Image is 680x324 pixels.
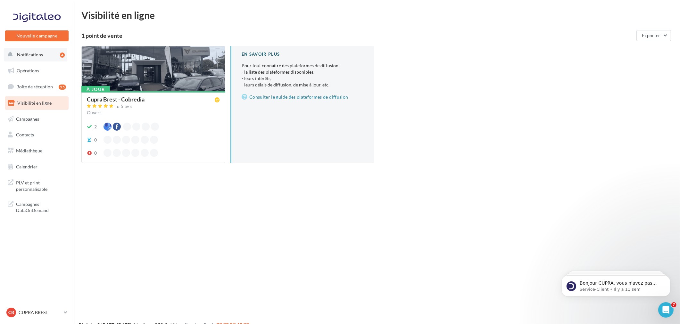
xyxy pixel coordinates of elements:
li: - leurs délais de diffusion, de mise à jour, etc. [242,82,364,88]
li: - leurs intérêts, [242,75,364,82]
a: Campagnes DataOnDemand [4,197,70,216]
a: Boîte de réception15 [4,80,70,93]
span: Notifications [17,52,43,57]
a: Campagnes [4,112,70,126]
div: 5 avis [121,104,133,109]
p: CUPRA BREST [19,309,61,316]
div: 15 [59,85,66,90]
span: PLV et print personnalisable [16,178,66,192]
span: Exporter [642,33,660,38]
a: Calendrier [4,160,70,174]
span: Campagnes DataOnDemand [16,200,66,214]
div: Visibilité en ligne [81,10,672,20]
div: 1 point de vente [81,33,634,38]
span: Opérations [17,68,39,73]
a: Visibilité en ligne [4,96,70,110]
a: Médiathèque [4,144,70,158]
span: Bonjour CUPRA, vous n'avez pas encore souscrit au module Marketing Direct ? Pour cela, c'est simp... [28,19,109,68]
span: Calendrier [16,164,37,169]
div: En savoir plus [242,51,364,57]
button: Exporter [636,30,671,41]
div: 0 [94,150,97,156]
span: Boîte de réception [16,84,53,89]
span: 7 [671,302,676,307]
button: Notifications 4 [4,48,67,61]
p: Pour tout connaître des plateformes de diffusion : [242,62,364,88]
a: PLV et print personnalisable [4,176,70,195]
p: Message from Service-Client, sent Il y a 11 sem [28,25,111,30]
div: À jour [81,86,110,93]
span: Visibilité en ligne [17,100,52,106]
div: 2 [94,124,97,130]
span: CB [8,309,14,316]
iframe: Intercom live chat [658,302,674,318]
div: 4 [60,53,65,58]
span: Contacts [16,132,34,137]
li: - la liste des plateformes disponibles, [242,69,364,75]
a: 5 avis [87,103,220,111]
a: CB CUPRA BREST [5,306,69,319]
a: Consulter le guide des plateformes de diffusion [242,93,364,101]
a: Contacts [4,128,70,142]
button: Nouvelle campagne [5,30,69,41]
div: Cupra Brest - Cobredia [87,96,145,102]
span: Ouvert [87,110,101,115]
div: 0 [94,137,97,143]
a: Opérations [4,64,70,77]
span: Médiathèque [16,148,42,153]
span: Campagnes [16,116,39,121]
iframe: Intercom notifications message [552,262,680,307]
